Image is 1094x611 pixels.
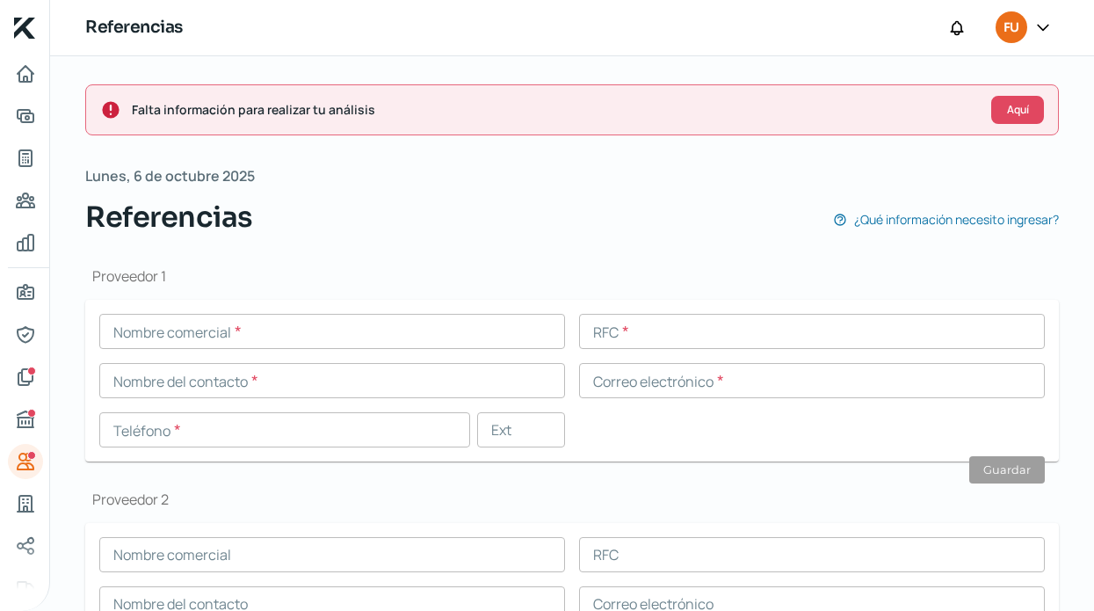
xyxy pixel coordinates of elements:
a: Buró de crédito [8,402,43,437]
span: Referencias [85,196,253,238]
a: Referencias [8,444,43,479]
a: Mis finanzas [8,225,43,260]
a: Información general [8,275,43,310]
h1: Referencias [85,15,183,40]
span: Aquí [1007,105,1029,115]
button: Guardar [969,456,1045,484]
a: Colateral [8,571,43,606]
span: FU [1003,18,1018,39]
button: Aquí [991,96,1044,124]
a: Representantes [8,317,43,353]
a: Pago a proveedores [8,183,43,218]
a: Industria [8,486,43,521]
h1: Proveedor 2 [85,490,1059,509]
span: Lunes, 6 de octubre 2025 [85,164,255,189]
h1: Proveedor 1 [85,266,1059,286]
span: ¿Qué información necesito ingresar? [854,208,1059,230]
a: Inicio [8,56,43,91]
a: Redes sociales [8,528,43,564]
a: Documentos [8,360,43,395]
span: Falta información para realizar tu análisis [132,98,977,120]
a: Tus créditos [8,141,43,176]
a: Adelantar facturas [8,98,43,134]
